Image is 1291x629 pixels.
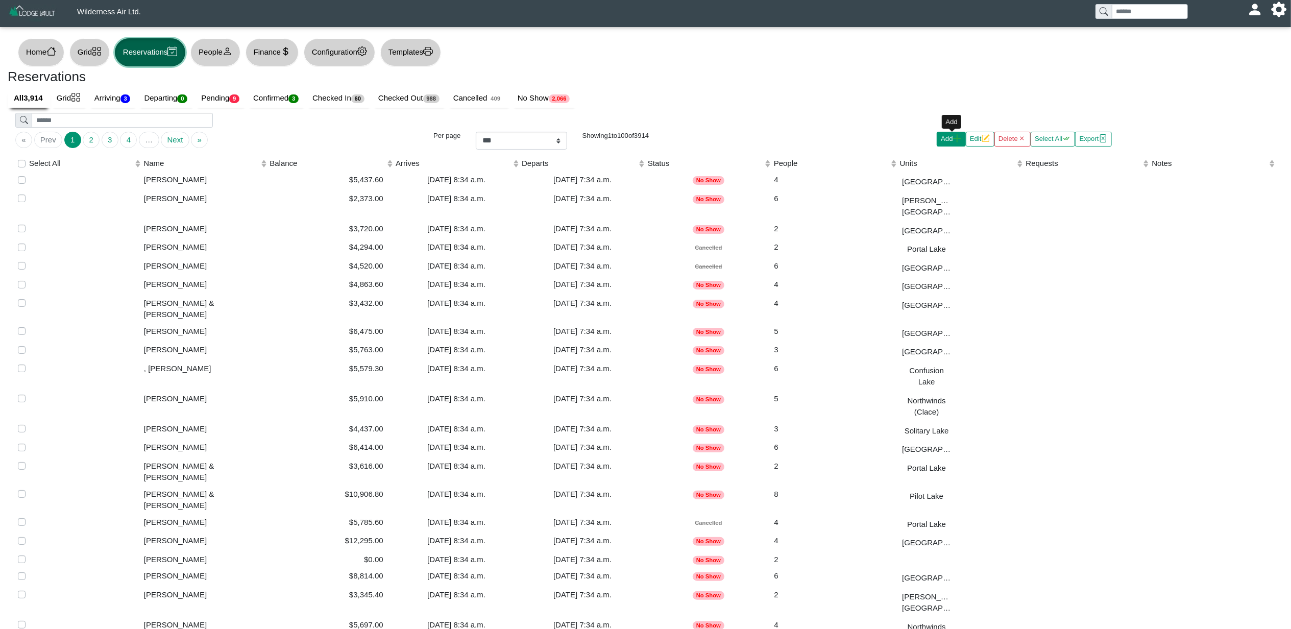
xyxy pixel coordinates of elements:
[141,295,267,323] td: [PERSON_NAME] & [PERSON_NAME]
[141,239,267,258] td: [PERSON_NAME]
[771,360,897,391] td: 6
[195,89,247,108] a: Pending9
[900,461,951,474] div: Portal Lake
[270,260,391,272] div: $4,520.00
[522,535,643,547] div: [DATE] 7:34 a.m.
[18,38,64,66] button: Homehouse
[141,221,267,239] td: [PERSON_NAME]
[23,93,43,102] b: 3,914
[522,554,643,566] div: [DATE] 7:34 a.m.
[370,132,460,140] h6: Per page
[771,323,897,342] td: 5
[270,570,391,582] div: $8,814.00
[771,439,897,458] td: 6
[396,158,512,170] div: Arrives
[900,344,951,358] div: [GEOGRAPHIC_DATA]
[270,241,391,253] div: $4,294.00
[900,158,1016,170] div: Units
[270,393,391,405] div: $5,910.00
[1099,134,1107,142] svg: file excel
[771,221,897,239] td: 2
[522,517,643,528] div: [DATE] 7:34 a.m.
[115,38,185,66] button: Reservationscalendar2 check
[522,279,643,291] div: [DATE] 7:34 a.m.
[522,442,643,453] div: [DATE] 7:34 a.m.
[270,517,391,528] div: $5,785.60
[522,326,643,337] div: [DATE] 7:34 a.m.
[304,38,375,66] button: Configurationgear
[900,223,951,237] div: [GEOGRAPHIC_DATA]
[141,533,267,551] td: [PERSON_NAME]
[522,298,643,309] div: [DATE] 7:34 a.m.
[423,46,433,56] svg: printer
[396,326,517,337] div: [DATE] 8:34 a.m.
[270,489,391,500] div: $10,906.80
[270,535,391,547] div: $12,295.00
[71,92,81,102] svg: grid
[270,589,391,601] div: $3,345.40
[1062,134,1070,142] svg: check all
[396,535,517,547] div: [DATE] 8:34 a.m.
[396,174,517,186] div: [DATE] 8:34 a.m.
[900,363,951,388] div: Confusion Lake
[771,258,897,277] td: 6
[396,489,517,500] div: [DATE] 8:34 a.m.
[357,46,367,56] svg: gear
[522,489,643,500] div: [DATE] 7:34 a.m.
[900,193,951,218] div: [PERSON_NAME][GEOGRAPHIC_DATA]
[608,132,612,139] span: 1
[167,46,177,56] svg: calendar2 check
[900,517,951,530] div: Portal Lake
[396,393,517,405] div: [DATE] 8:34 a.m.
[396,442,517,453] div: [DATE] 8:34 a.m.
[900,279,951,293] div: [GEOGRAPHIC_DATA]
[966,132,994,147] button: Editpencil square
[246,38,299,66] button: Financecurrency dollar
[191,132,208,148] button: Go to last page
[447,89,511,108] a: Cancelled409
[953,134,961,142] svg: plus
[92,46,102,56] svg: grid
[771,458,897,486] td: 2
[46,46,56,56] svg: house
[161,132,189,148] button: Go to next page
[771,391,897,421] td: 5
[69,38,110,66] button: Gridgrid
[270,344,391,356] div: $5,763.00
[994,132,1031,147] button: Deletex
[1251,6,1259,13] svg: person fill
[511,89,578,108] a: No Show2,066
[141,551,267,568] td: [PERSON_NAME]
[522,363,643,375] div: [DATE] 7:34 a.m.
[306,89,372,108] a: Checked In60
[522,393,643,405] div: [DATE] 7:34 a.m.
[270,326,391,337] div: $6,475.00
[522,241,643,253] div: [DATE] 7:34 a.m.
[141,342,267,360] td: [PERSON_NAME]
[771,239,897,258] td: 2
[771,533,897,551] td: 4
[270,554,391,566] div: $0.00
[64,132,81,148] button: Go to page 1
[522,260,643,272] div: [DATE] 7:34 a.m.
[900,535,951,549] div: [GEOGRAPHIC_DATA]
[270,442,391,453] div: $6,414.00
[138,89,195,108] a: Departing0
[396,517,517,528] div: [DATE] 8:34 a.m.
[141,486,267,514] td: [PERSON_NAME] & [PERSON_NAME]
[190,38,240,66] button: Peopleperson
[143,158,260,170] div: Name
[141,276,267,295] td: [PERSON_NAME]
[942,115,961,129] div: Add
[771,514,897,533] td: 4
[380,38,441,66] button: Templatesprinter
[141,323,267,342] td: [PERSON_NAME]
[372,89,447,108] a: Checked Out988
[270,158,386,170] div: Balance
[1152,158,1269,170] div: Notes
[900,174,951,188] div: [GEOGRAPHIC_DATA]
[900,241,951,255] div: Portal Lake
[522,423,643,435] div: [DATE] 7:34 a.m.
[522,158,638,170] div: Departs
[1275,6,1283,13] svg: gear fill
